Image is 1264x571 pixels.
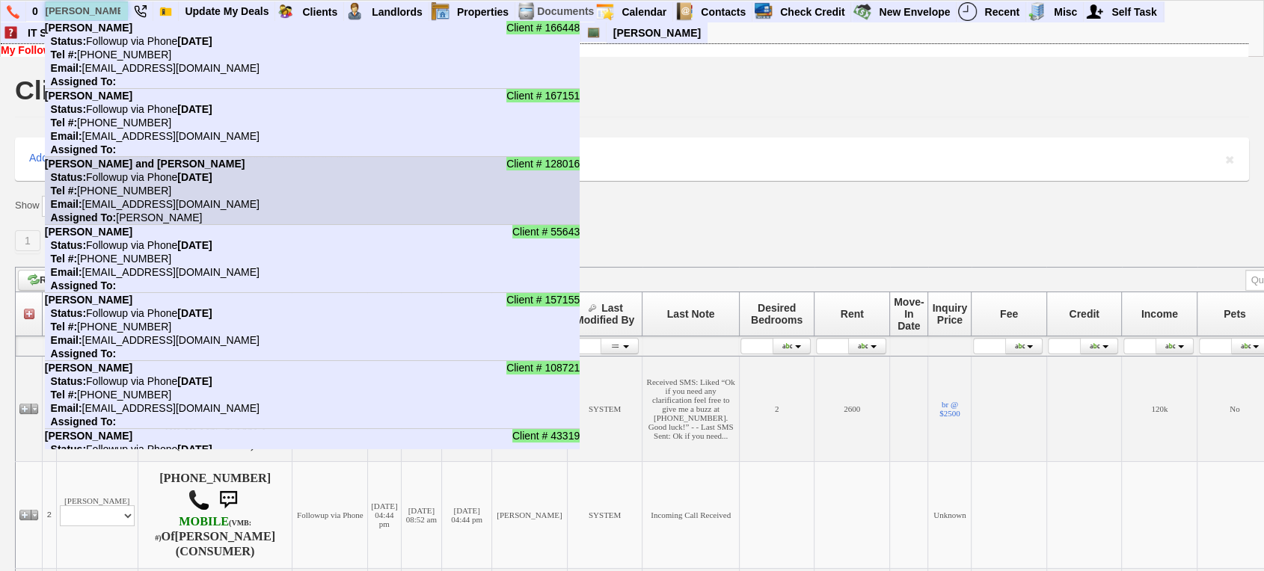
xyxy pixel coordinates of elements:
span: Pets [1224,308,1246,320]
td: 2 [43,461,57,568]
nobr: [PHONE_NUMBER] [45,117,171,129]
a: 0 [26,1,45,21]
td: [PERSON_NAME] [56,461,138,568]
span: Client # 157155 [506,293,580,306]
nobr: [PHONE_NUMBER] [45,49,171,61]
nobr: [EMAIL_ADDRESS][DOMAIN_NAME] [45,266,260,278]
a: [PERSON_NAME] [607,23,707,43]
img: docs.png [517,2,536,21]
nobr: [PHONE_NUMBER] [45,185,171,197]
td: Followup via Phone [292,461,368,568]
td: 2 [739,356,814,461]
a: My Followups: 8 [1,44,82,56]
td: Documents [536,1,595,22]
font: (VMB: #) [155,519,251,542]
b: Tel #: [51,389,78,401]
div: | | [1,44,1248,56]
a: Landlords [366,2,429,22]
b: Status: [51,307,86,319]
img: sms.png [213,485,243,515]
b: Email: [51,130,82,142]
nobr: [EMAIL_ADDRESS][DOMAIN_NAME] [45,402,260,414]
td: 1 [43,356,57,461]
a: Calendar [616,2,673,22]
b: [PERSON_NAME] [175,530,276,543]
font: MOBILE [179,515,229,528]
img: recent.png [958,2,977,21]
img: call.png [188,489,210,511]
td: 2600 [814,356,890,461]
nobr: Followup via Phone [45,375,212,387]
a: Misc [1048,2,1084,22]
nobr: Followup via Phone [45,103,212,115]
h4: [PHONE_NUMBER] Of (CONSUMER) [141,472,289,558]
b: [DATE] [177,443,212,455]
b: [PERSON_NAME] [45,90,132,102]
td: Received SMS: Liked “Ok if you need any clarification feel free to give me a buzz at [PHONE_NUMBE... [642,356,739,461]
a: New Envelope [873,2,957,22]
a: Refresh [18,270,85,291]
div: | | | [15,138,1249,181]
label: Show [15,199,40,212]
b: Assigned To: [51,280,117,291]
span: Client # 166448 [506,21,580,34]
b: [DATE] [177,307,212,319]
b: [DATE] [177,103,212,115]
a: br @ $2500 [939,400,960,418]
img: chalkboard.png [587,26,600,39]
img: phone22.png [134,5,147,18]
b: Assigned To: [51,348,117,359]
b: Status: [51,103,86,115]
b: [PERSON_NAME] [45,294,132,306]
td: [DATE] 04:44 pm [442,461,492,568]
a: Self Task [1105,2,1163,22]
b: [DATE] [177,35,212,47]
span: Income [1141,308,1178,320]
b: Assigned To: [51,212,117,223]
b: [PERSON_NAME] [45,226,132,238]
b: Tel #: [51,185,78,197]
span: Desired Bedrooms [751,302,803,326]
b: Status: [51,171,86,183]
img: contact.png [675,2,693,21]
a: Update My Deals [179,1,275,21]
a: IT Support [22,23,87,43]
b: My Followups [1,44,70,56]
b: Tel #: [51,253,78,265]
img: officebldg.png [1028,2,1046,21]
img: gmoney.png [853,2,871,21]
b: Email: [51,266,82,278]
span: Move-In Date [894,296,924,332]
img: creditreport.png [754,2,773,21]
b: [PERSON_NAME] [45,22,132,34]
td: [DATE] 04:44 pm [368,461,401,568]
b: Status: [51,375,86,387]
span: Client # 108721 [506,361,580,374]
td: Unknown [928,461,972,568]
b: Assigned To: [51,143,117,155]
a: Properties [451,2,515,22]
img: myadd.png [1085,2,1104,21]
img: landlord.png [346,2,364,21]
nobr: [EMAIL_ADDRESS][DOMAIN_NAME] [45,198,260,210]
a: Recent [978,2,1026,22]
input: Quick Search [46,1,128,20]
nobr: Followup via Phone [45,35,212,47]
b: [DATE] [177,239,212,251]
img: appt_icon.png [595,2,614,21]
td: SYSTEM [567,461,642,568]
th: # [43,291,57,336]
span: Client # 43319 [512,429,580,442]
b: Status: [51,35,86,47]
img: phone.png [7,5,19,19]
b: Tel #: [51,117,78,129]
b: Email: [51,198,82,210]
nobr: [PHONE_NUMBER] [45,389,171,401]
span: Last Note [667,308,715,320]
a: Clients [296,2,344,22]
a: Contacts [695,2,752,22]
img: Bookmark.png [159,5,172,18]
img: properties.png [431,2,450,21]
b: Status: [51,239,86,251]
b: Tel #: [51,321,78,333]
